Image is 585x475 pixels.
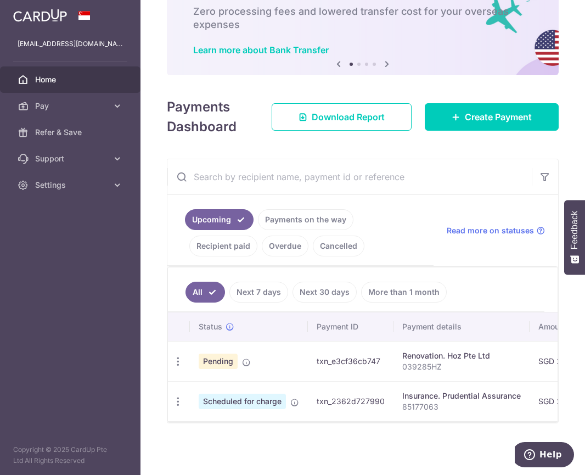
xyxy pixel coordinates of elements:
[262,236,308,256] a: Overdue
[564,200,585,275] button: Feedback - Show survey
[402,401,521,412] p: 85177063
[35,127,108,138] span: Refer & Save
[447,225,534,236] span: Read more on statuses
[167,159,532,194] input: Search by recipient name, payment id or reference
[35,100,108,111] span: Pay
[199,394,286,409] span: Scheduled for charge
[447,225,545,236] a: Read more on statuses
[272,103,412,131] a: Download Report
[193,44,329,55] a: Learn more about Bank Transfer
[185,282,225,303] a: All
[308,381,393,421] td: txn_2362d727990
[393,312,530,341] th: Payment details
[35,180,108,191] span: Settings
[570,211,580,249] span: Feedback
[18,38,123,49] p: [EMAIL_ADDRESS][DOMAIN_NAME]
[312,110,385,124] span: Download Report
[199,321,222,332] span: Status
[292,282,357,303] a: Next 30 days
[167,97,252,137] h4: Payments Dashboard
[515,442,574,470] iframe: Opens a widget where you can find more information
[229,282,288,303] a: Next 7 days
[193,5,532,31] h6: Zero processing fees and lowered transfer cost for your overseas expenses
[313,236,364,256] a: Cancelled
[308,312,393,341] th: Payment ID
[258,209,353,230] a: Payments on the way
[35,74,108,85] span: Home
[402,390,521,401] div: Insurance. Prudential Assurance
[425,103,559,131] a: Create Payment
[199,354,238,369] span: Pending
[35,153,108,164] span: Support
[308,341,393,381] td: txn_e3cf36cb747
[361,282,447,303] a: More than 1 month
[13,9,67,22] img: CardUp
[402,361,521,372] p: 039285HZ
[189,236,257,256] a: Recipient paid
[402,350,521,361] div: Renovation. Hoz Pte Ltd
[465,110,532,124] span: Create Payment
[185,209,254,230] a: Upcoming
[538,321,566,332] span: Amount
